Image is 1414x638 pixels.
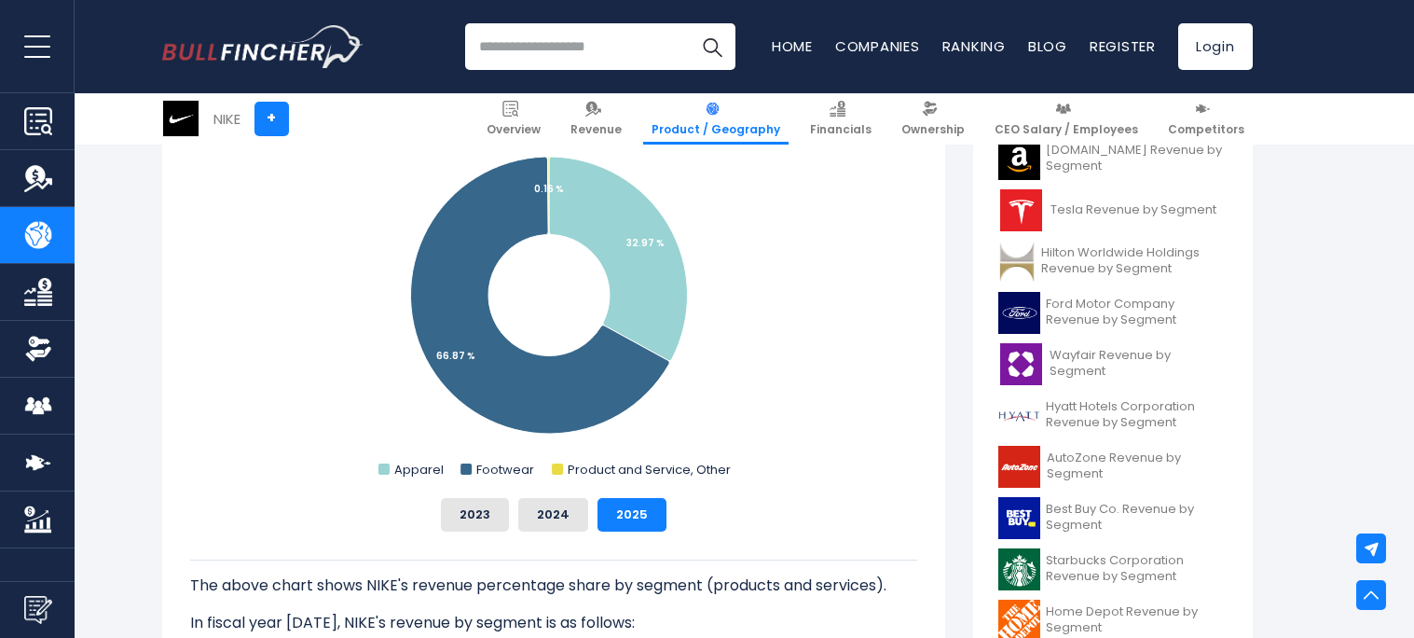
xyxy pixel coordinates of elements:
img: SBUX logo [998,548,1040,590]
a: Hyatt Hotels Corporation Revenue by Segment [987,390,1239,441]
img: H logo [998,395,1040,437]
img: Bullfincher logo [162,25,364,68]
img: AMZN logo [998,138,1040,180]
img: NKE logo [163,101,199,136]
a: Tesla Revenue by Segment [987,185,1239,236]
button: 2023 [441,498,509,532]
a: Overview [478,93,549,145]
a: Login [1178,23,1253,70]
text: Apparel [394,461,444,478]
button: 2025 [597,498,666,532]
a: Financials [802,93,880,145]
a: [DOMAIN_NAME] Revenue by Segment [987,133,1239,185]
a: Wayfair Revenue by Segment [987,339,1239,390]
a: Ranking [942,36,1006,56]
span: Competitors [1168,122,1244,137]
img: TSLA logo [998,189,1045,231]
a: Home [772,36,813,56]
img: BBY logo [998,497,1040,539]
span: AutoZone Revenue by Segment [1047,451,1227,482]
span: Ford Motor Company Revenue by Segment [1046,297,1228,328]
span: Overview [487,122,541,137]
text: Product and Service, Other [568,461,731,478]
span: Hilton Worldwide Holdings Revenue by Segment [1041,245,1227,277]
a: CEO Salary / Employees [986,93,1146,145]
a: Starbucks Corporation Revenue by Segment [987,544,1239,595]
p: In fiscal year [DATE], NIKE's revenue by segment is as follows: [190,612,917,634]
a: Product / Geography [643,93,789,145]
img: Ownership [24,335,52,363]
tspan: 0.16 % [534,182,564,196]
a: Best Buy Co. Revenue by Segment [987,492,1239,544]
div: NIKE [213,108,240,130]
tspan: 66.87 % [436,349,475,363]
a: Hilton Worldwide Holdings Revenue by Segment [987,236,1239,287]
span: Financials [810,122,872,137]
span: Starbucks Corporation Revenue by Segment [1046,553,1228,585]
p: The above chart shows NIKE's revenue percentage share by segment (products and services). [190,575,917,597]
img: F logo [998,292,1040,334]
a: Blog [1028,36,1067,56]
span: Tesla Revenue by Segment [1050,202,1216,218]
button: Search [689,23,735,70]
span: Home Depot Revenue by Segment [1046,604,1228,636]
a: AutoZone Revenue by Segment [987,441,1239,492]
a: Companies [835,36,920,56]
a: Register [1090,36,1156,56]
img: HLT logo [998,241,1036,283]
tspan: 32.97 % [626,236,665,250]
a: Ford Motor Company Revenue by Segment [987,287,1239,339]
a: Go to homepage [162,25,363,68]
a: Revenue [562,93,630,145]
span: Revenue [570,122,622,137]
img: AZO logo [998,446,1042,488]
a: Competitors [1160,93,1253,145]
img: W logo [998,343,1044,385]
span: Wayfair Revenue by Segment [1050,348,1228,380]
button: 2024 [518,498,588,532]
span: CEO Salary / Employees [995,122,1138,137]
text: Footwear [476,461,534,478]
span: [DOMAIN_NAME] Revenue by Segment [1046,143,1228,174]
span: Best Buy Co. Revenue by Segment [1046,502,1228,534]
a: + [254,102,289,136]
span: Ownership [901,122,965,137]
svg: NIKE's Revenue Share by Segment [190,110,917,483]
a: Ownership [893,93,973,145]
span: Product / Geography [652,122,780,137]
span: Hyatt Hotels Corporation Revenue by Segment [1046,399,1228,431]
